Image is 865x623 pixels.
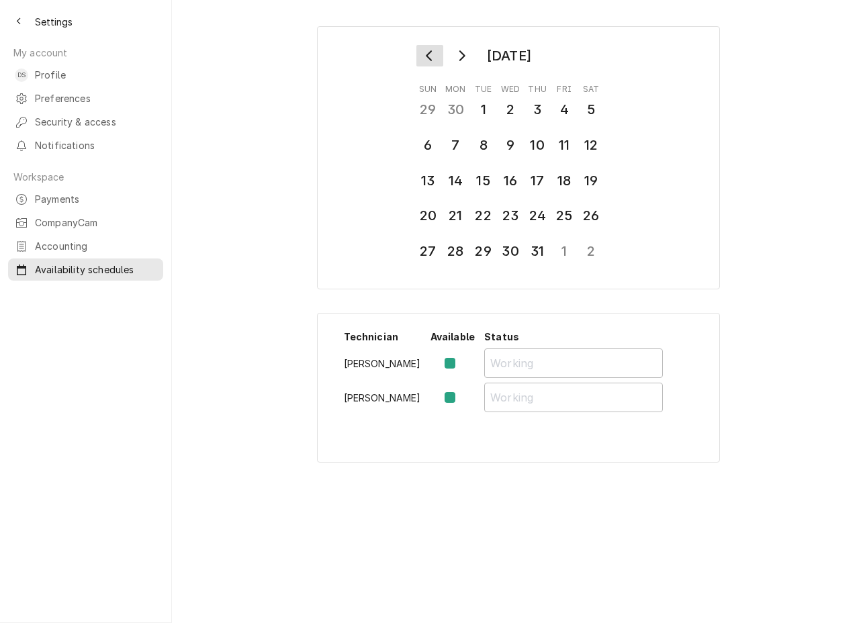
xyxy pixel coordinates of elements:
a: Availability schedules [8,258,163,281]
span: Profile [35,68,156,82]
th: Available [426,330,480,348]
div: 1 [554,241,575,261]
div: DS [15,68,28,82]
div: 3 [527,99,548,119]
th: Wednesday [497,79,524,95]
a: Notifications [8,134,163,156]
a: CompanyCam [8,211,163,234]
div: 14 [445,171,466,191]
span: Notifications [35,138,156,152]
div: 2 [581,241,602,261]
a: Accounting [8,235,163,257]
div: 19 [581,171,602,191]
a: Security & access [8,111,163,133]
button: Go to next month [448,45,475,66]
td: [PERSON_NAME] [339,348,426,383]
div: David Silvestre's Avatar [15,68,28,82]
td: [PERSON_NAME] [339,383,426,417]
div: 27 [418,241,439,261]
div: 26 [581,205,602,226]
span: Accounting [35,239,156,253]
div: 7 [445,135,466,155]
a: Payments [8,188,163,210]
div: 31 [527,241,548,261]
div: [DATE] [482,44,536,67]
th: Status [480,330,668,348]
input: Working [484,383,663,412]
div: 24 [527,205,548,226]
th: Tuesday [470,79,497,95]
div: 11 [554,135,575,155]
span: Preferences [35,91,156,105]
div: 30 [500,241,520,261]
span: Availability schedules [35,262,156,277]
div: 18 [554,171,575,191]
button: Go to previous month [416,45,443,66]
th: Monday [441,79,469,95]
div: 8 [473,135,494,155]
div: 12 [581,135,602,155]
div: Availability Schedule [317,313,720,463]
div: 4 [554,99,575,119]
div: 16 [500,171,520,191]
a: Preferences [8,87,163,109]
span: CompanyCam [35,215,156,230]
div: 29 [473,241,494,261]
div: 1 [473,99,494,119]
div: 28 [445,241,466,261]
div: 17 [527,171,548,191]
div: 25 [554,205,575,226]
div: 9 [500,135,520,155]
span: Security & access [35,115,156,129]
div: 13 [418,171,439,191]
div: Calendar Day Picker [317,26,720,289]
div: Availability Schedule Form [339,330,698,417]
div: 23 [500,205,520,226]
a: DSDavid Silvestre's AvatarProfile [8,64,163,86]
div: 29 [418,99,439,119]
div: 21 [445,205,466,226]
div: 22 [473,205,494,226]
th: Thursday [524,79,551,95]
th: Technician [339,330,426,348]
div: 30 [445,99,466,119]
div: 10 [527,135,548,155]
div: 20 [418,205,439,226]
button: Back to previous page [8,11,30,32]
input: Working [484,348,663,378]
span: Settings [35,15,73,29]
div: 15 [473,171,494,191]
th: Friday [551,79,578,95]
th: Saturday [578,79,604,95]
th: Sunday [414,79,441,95]
span: Payments [35,192,156,206]
div: 5 [581,99,602,119]
div: 6 [418,135,439,155]
div: 2 [500,99,520,119]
